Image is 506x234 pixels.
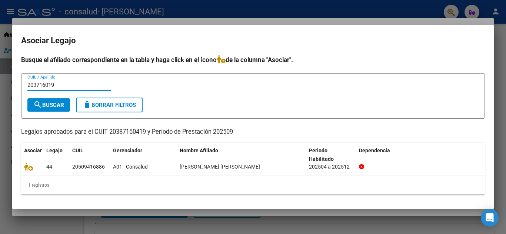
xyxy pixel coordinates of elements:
[177,143,306,167] datatable-header-cell: Nombre Afiliado
[309,147,334,162] span: Periodo Habilitado
[83,102,136,108] span: Borrar Filtros
[180,164,260,170] span: PIRIZ VEGA THIAN EZEQUIEL
[43,143,69,167] datatable-header-cell: Legajo
[21,176,485,194] div: 1 registros
[69,143,110,167] datatable-header-cell: CUIL
[72,147,83,153] span: CUIL
[481,209,499,227] div: Open Intercom Messenger
[33,102,64,108] span: Buscar
[83,100,91,109] mat-icon: delete
[180,147,218,153] span: Nombre Afiliado
[113,164,148,170] span: A01 - Consalud
[33,100,42,109] mat-icon: search
[359,147,390,153] span: Dependencia
[46,147,63,153] span: Legajo
[110,143,177,167] datatable-header-cell: Gerenciador
[21,143,43,167] datatable-header-cell: Asociar
[113,147,142,153] span: Gerenciador
[356,143,485,167] datatable-header-cell: Dependencia
[21,55,485,65] h4: Busque el afiliado correspondiente en la tabla y haga click en el ícono de la columna "Asociar".
[76,98,143,112] button: Borrar Filtros
[21,128,485,137] p: Legajos aprobados para el CUIT 20387160419 y Período de Prestación 202509
[306,143,356,167] datatable-header-cell: Periodo Habilitado
[24,147,42,153] span: Asociar
[46,164,52,170] span: 44
[21,34,485,48] h2: Asociar Legajo
[72,163,105,171] div: 20509416886
[27,98,70,112] button: Buscar
[309,163,353,171] div: 202504 a 202512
